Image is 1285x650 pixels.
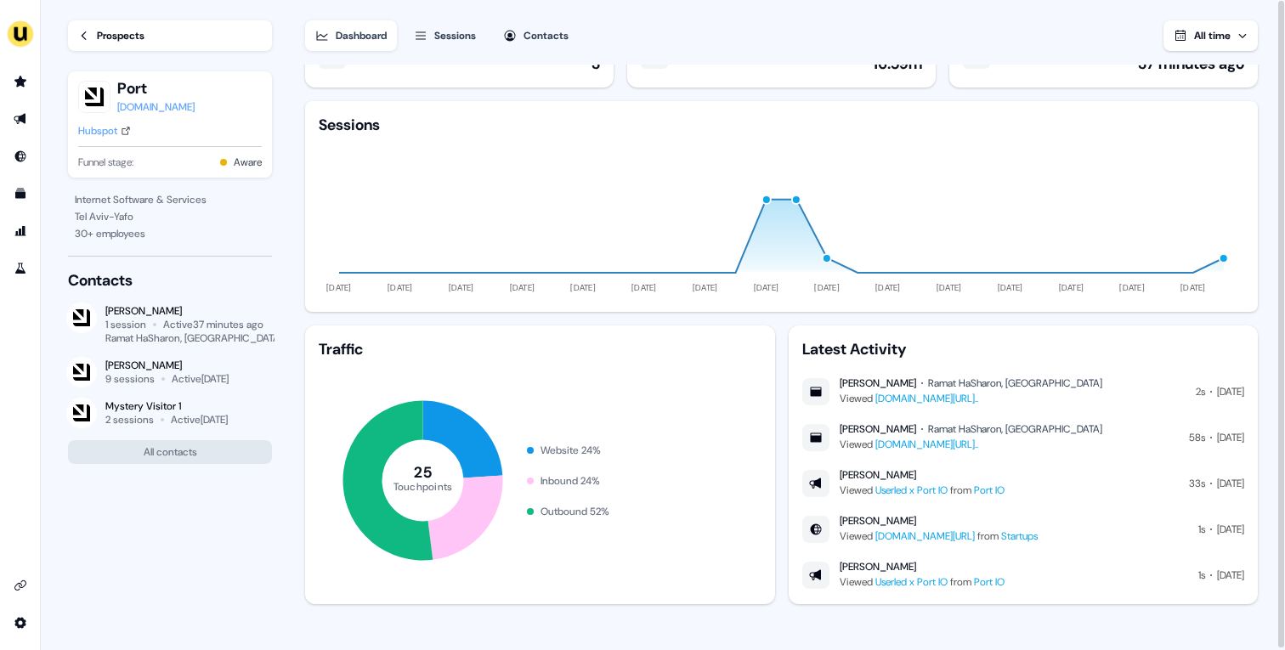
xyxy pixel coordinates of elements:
[875,575,948,589] a: Userled x Port IO
[1120,282,1146,293] tspan: [DATE]
[974,483,1005,497] a: Port IO
[1194,29,1231,42] span: All time
[840,436,1102,453] div: Viewed
[1217,521,1244,538] div: [DATE]
[998,282,1023,293] tspan: [DATE]
[7,609,34,636] a: Go to integrations
[1217,383,1244,400] div: [DATE]
[171,413,228,427] div: Active [DATE]
[928,422,1102,436] div: Ramat HaSharon, [GEOGRAPHIC_DATA]
[327,282,353,293] tspan: [DATE]
[319,115,380,135] div: Sessions
[434,27,476,44] div: Sessions
[875,483,948,497] a: Userled x Port IO
[449,282,474,293] tspan: [DATE]
[840,422,916,436] div: [PERSON_NAME]
[840,560,916,574] div: [PERSON_NAME]
[754,282,779,293] tspan: [DATE]
[105,331,282,345] div: Ramat HaSharon, [GEOGRAPHIC_DATA]
[840,376,916,390] div: [PERSON_NAME]
[97,27,144,44] div: Prospects
[7,180,34,207] a: Go to templates
[840,514,916,528] div: [PERSON_NAME]
[393,479,453,493] tspan: Touchpoints
[105,318,146,331] div: 1 session
[75,191,265,208] div: Internet Software & Services
[937,282,962,293] tspan: [DATE]
[631,282,657,293] tspan: [DATE]
[68,20,272,51] a: Prospects
[974,575,1005,589] a: Port IO
[541,503,609,520] div: Outbound 52 %
[78,122,131,139] a: Hubspot
[802,339,1244,359] div: Latest Activity
[524,27,569,44] div: Contacts
[234,154,262,171] button: Aware
[840,574,1005,591] div: Viewed from
[875,392,978,405] a: [DOMAIN_NAME][URL]..
[7,255,34,282] a: Go to experiments
[1001,529,1038,543] a: Startups
[105,359,229,372] div: [PERSON_NAME]
[815,282,841,293] tspan: [DATE]
[1196,383,1205,400] div: 2s
[75,225,265,242] div: 30 + employees
[415,462,433,483] tspan: 25
[571,282,597,293] tspan: [DATE]
[1189,475,1205,492] div: 33s
[693,282,718,293] tspan: [DATE]
[105,372,155,386] div: 9 sessions
[336,27,387,44] div: Dashboard
[840,390,1102,407] div: Viewed
[78,122,117,139] div: Hubspot
[1198,521,1205,538] div: 1s
[875,438,978,451] a: [DOMAIN_NAME][URL]..
[840,528,1038,545] div: Viewed from
[541,442,601,459] div: Website 24 %
[7,143,34,170] a: Go to Inbound
[105,399,228,413] div: Mystery Visitor 1
[117,78,195,99] button: Port
[928,376,1102,390] div: Ramat HaSharon, [GEOGRAPHIC_DATA]
[105,304,272,318] div: [PERSON_NAME]
[1217,429,1244,446] div: [DATE]
[541,472,600,489] div: Inbound 24 %
[117,99,195,116] a: [DOMAIN_NAME]
[7,218,34,245] a: Go to attribution
[319,339,761,359] div: Traffic
[105,413,154,427] div: 2 sessions
[875,529,975,543] a: [DOMAIN_NAME][URL]
[493,20,579,51] button: Contacts
[840,482,1005,499] div: Viewed from
[163,318,263,331] div: Active 37 minutes ago
[7,572,34,599] a: Go to integrations
[1217,475,1244,492] div: [DATE]
[1059,282,1084,293] tspan: [DATE]
[404,20,486,51] button: Sessions
[68,270,272,291] div: Contacts
[875,282,901,293] tspan: [DATE]
[388,282,413,293] tspan: [DATE]
[7,105,34,133] a: Go to outbound experience
[75,208,265,225] div: Tel Aviv-Yafo
[1180,282,1206,293] tspan: [DATE]
[7,68,34,95] a: Go to prospects
[68,440,272,464] button: All contacts
[1198,567,1205,584] div: 1s
[510,282,535,293] tspan: [DATE]
[172,372,229,386] div: Active [DATE]
[1189,429,1205,446] div: 58s
[78,154,133,171] span: Funnel stage:
[305,20,397,51] button: Dashboard
[1163,20,1258,51] button: All time
[1217,567,1244,584] div: [DATE]
[840,468,916,482] div: [PERSON_NAME]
